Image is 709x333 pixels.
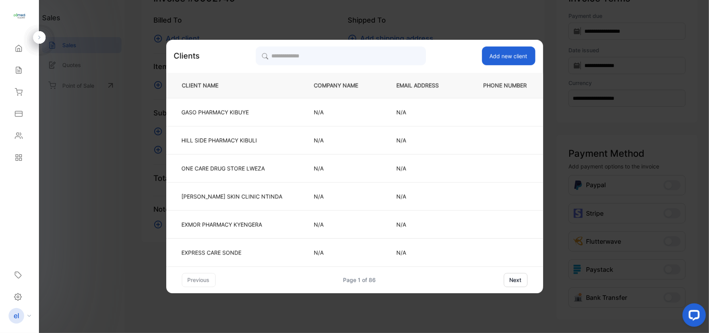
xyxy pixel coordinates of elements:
[182,108,283,116] p: GASO PHARMACY KIBUYE
[179,81,289,90] p: CLIENT NAME
[182,136,283,144] p: HILL SIDE PHARMACY KIBULI
[397,136,452,144] p: N/A
[314,192,371,200] p: N/A
[397,248,452,257] p: N/A
[397,108,452,116] p: N/A
[174,50,200,62] p: Clients
[314,248,371,257] p: N/A
[314,136,371,144] p: N/A
[397,164,452,172] p: N/A
[397,192,452,200] p: N/A
[397,81,452,90] p: EMAIL ADDRESS
[182,164,283,172] p: ONE CARE DRUG STORE LWEZA
[482,46,535,65] button: Add new client
[182,192,283,200] p: [PERSON_NAME] SKIN CLINIC NTINDA
[14,311,19,321] p: el
[314,164,371,172] p: N/A
[182,273,216,287] button: previous
[676,300,709,333] iframe: LiveChat chat widget
[314,220,371,228] p: N/A
[182,220,283,228] p: EXMOR PHARMACY KYENGERA
[314,108,371,116] p: N/A
[14,10,25,22] img: logo
[343,276,376,284] div: Page 1 of 86
[397,220,452,228] p: N/A
[314,81,371,90] p: COMPANY NAME
[182,248,283,257] p: EXPRESS CARE SONDE
[504,273,528,287] button: next
[477,81,530,90] p: PHONE NUMBER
